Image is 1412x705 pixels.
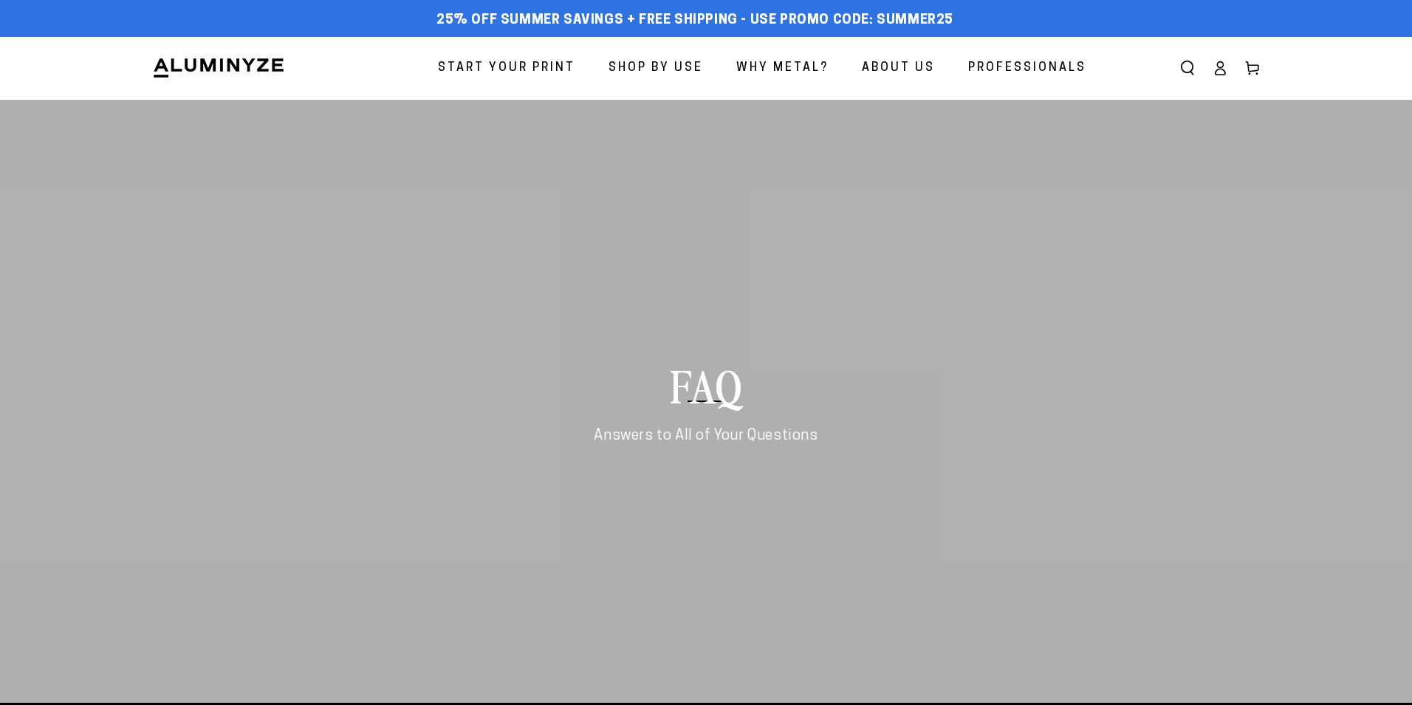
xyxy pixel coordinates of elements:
span: Why Metal? [736,58,829,79]
span: Professionals [968,58,1086,79]
h2: FAQ [473,356,939,414]
a: Professionals [957,49,1097,88]
a: Start Your Print [427,49,586,88]
span: Start Your Print [438,58,575,79]
summary: Search our site [1171,52,1204,84]
span: Shop By Use [609,58,703,79]
a: Shop By Use [597,49,714,88]
a: About Us [851,49,946,88]
p: Answers to All of Your Questions [473,426,939,446]
a: Why Metal? [725,49,840,88]
span: About Us [862,58,935,79]
img: Aluminyze [152,57,285,79]
span: 25% off Summer Savings + Free Shipping - Use Promo Code: SUMMER25 [436,13,953,29]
